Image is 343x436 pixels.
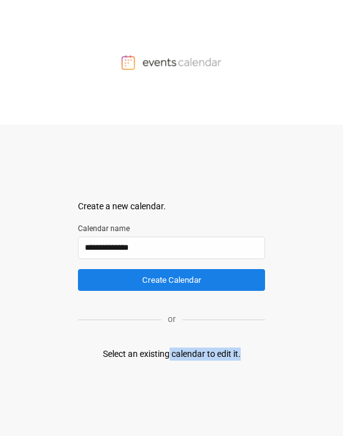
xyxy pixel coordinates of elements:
label: Calendar name [78,223,265,234]
img: Events Calendar [122,55,221,70]
div: Select an existing calendar to edit it. [103,348,241,361]
button: Create Calendar [78,269,265,291]
div: Create a new calendar. [78,200,265,213]
p: or [162,313,182,326]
